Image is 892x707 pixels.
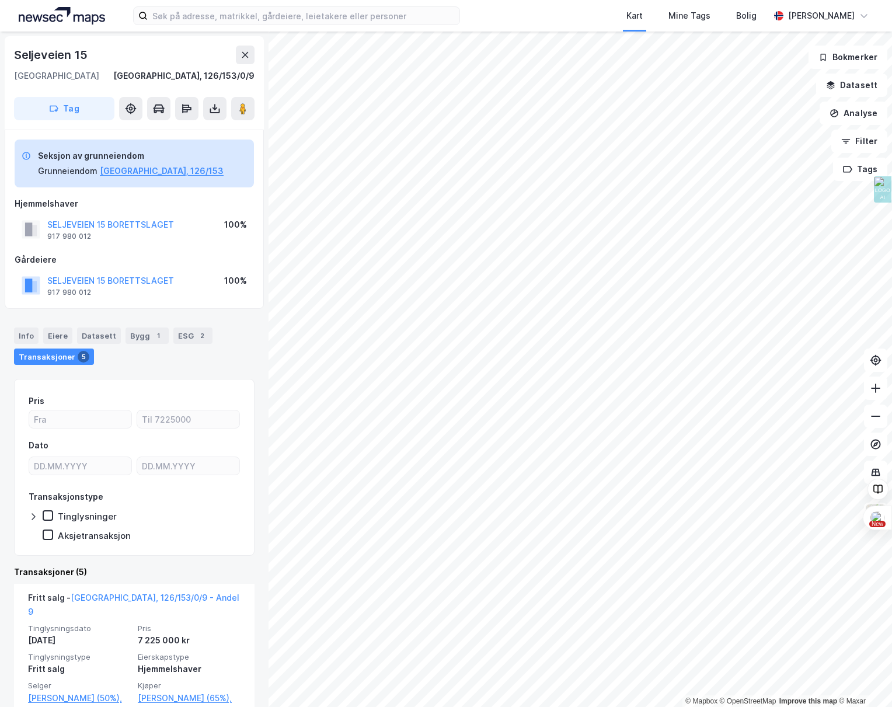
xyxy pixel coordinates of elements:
div: Kart [626,9,643,23]
a: [PERSON_NAME] (50%), [28,691,131,705]
div: Tinglysninger [58,511,117,522]
span: Tinglysningstype [28,652,131,662]
span: Pris [138,624,241,633]
button: Tag [14,97,114,120]
img: logo.a4113a55bc3d86da70a041830d287a7e.svg [19,7,105,25]
div: Hjemmelshaver [138,662,241,676]
div: Seljeveien 15 [14,46,89,64]
div: 100% [224,218,247,232]
span: Selger [28,681,131,691]
div: Mine Tags [668,9,710,23]
div: Bygg [126,328,169,344]
div: Eiere [43,328,72,344]
div: Grunneiendom [38,164,97,178]
div: [GEOGRAPHIC_DATA] [14,69,99,83]
div: 2 [196,330,208,342]
input: Til 7225000 [137,410,239,428]
a: [GEOGRAPHIC_DATA], 126/153/0/9 - Andel 9 [28,593,239,617]
div: 5 [78,351,89,363]
button: Analyse [820,102,887,125]
div: 917 980 012 [47,232,91,241]
div: Datasett [77,328,121,344]
div: Fritt salg - [28,591,241,624]
div: Info [14,328,39,344]
a: Improve this map [779,697,837,705]
input: Fra [29,410,131,428]
div: ESG [173,328,212,344]
div: Aksjetransaksjon [58,530,131,541]
div: 7 225 000 kr [138,633,241,647]
div: Seksjon av grunneiendom [38,149,224,163]
button: Datasett [816,74,887,97]
div: Fritt salg [28,662,131,676]
div: Transaksjonstype [29,490,103,504]
a: Mapbox [685,697,717,705]
div: Bolig [736,9,757,23]
span: Tinglysningsdato [28,624,131,633]
div: [DATE] [28,633,131,647]
iframe: Chat Widget [834,651,892,707]
button: Tags [833,158,887,181]
a: OpenStreetMap [720,697,776,705]
div: [PERSON_NAME] [788,9,855,23]
button: [GEOGRAPHIC_DATA], 126/153 [100,164,224,178]
input: Søk på adresse, matrikkel, gårdeiere, leietakere eller personer [148,7,459,25]
div: 100% [224,274,247,288]
div: Gårdeiere [15,253,254,267]
input: DD.MM.YYYY [29,457,131,475]
div: 1 [152,330,164,342]
button: Bokmerker [809,46,887,69]
div: 917 980 012 [47,288,91,297]
div: Transaksjoner [14,349,94,365]
span: Kjøper [138,681,241,691]
span: Eierskapstype [138,652,241,662]
a: [PERSON_NAME] (65%), [138,691,241,705]
div: Dato [29,438,48,452]
button: Filter [831,130,887,153]
div: Pris [29,394,44,408]
div: Hjemmelshaver [15,197,254,211]
input: DD.MM.YYYY [137,457,239,475]
div: Transaksjoner (5) [14,565,255,579]
div: [GEOGRAPHIC_DATA], 126/153/0/9 [113,69,255,83]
